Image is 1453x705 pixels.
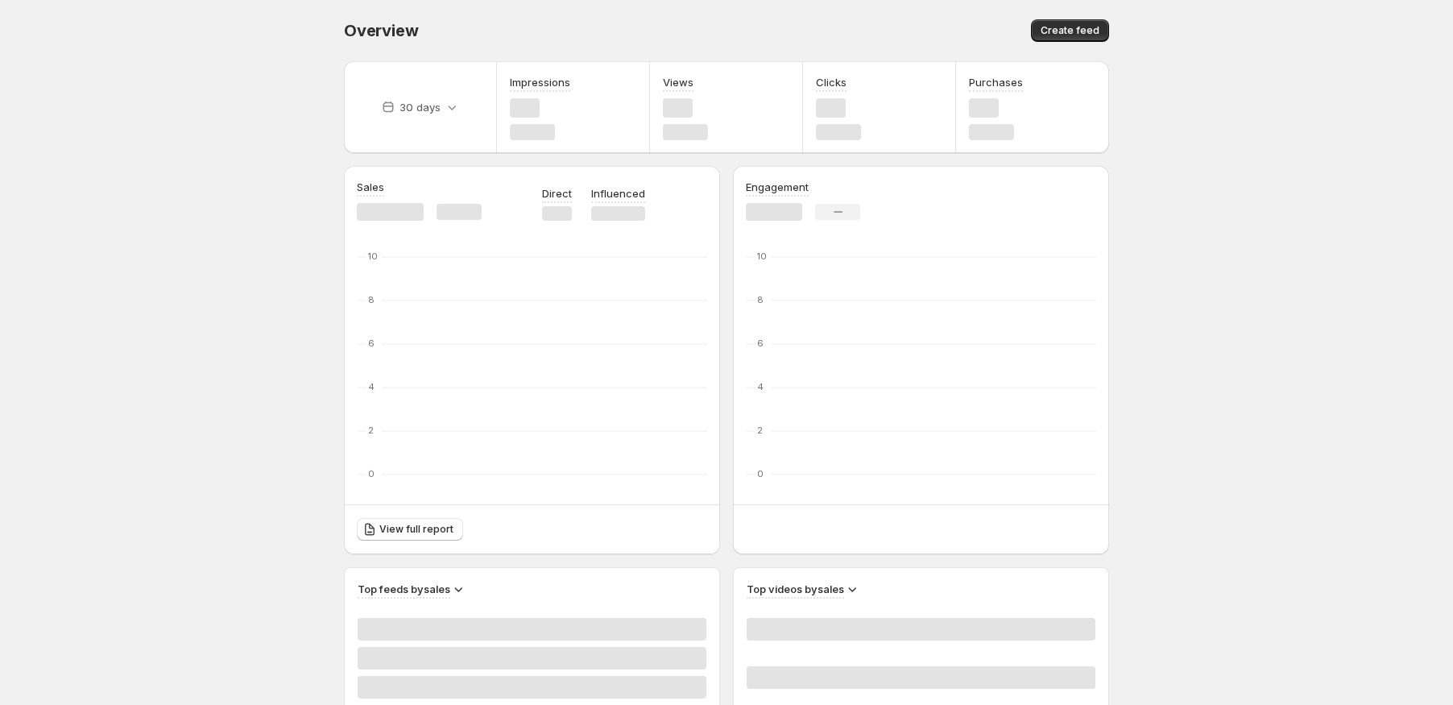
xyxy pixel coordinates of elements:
text: 4 [368,381,375,392]
button: Create feed [1031,19,1109,42]
text: 0 [368,468,375,479]
h3: Engagement [746,179,809,195]
h3: Sales [357,179,384,195]
h3: Top feeds by sales [358,581,450,597]
h3: Clicks [816,74,847,90]
p: Influenced [591,185,645,201]
h3: Purchases [969,74,1023,90]
text: 4 [757,381,764,392]
text: 2 [368,425,374,436]
h3: Impressions [510,74,570,90]
span: Overview [344,21,418,40]
text: 0 [757,468,764,479]
h3: Views [663,74,693,90]
text: 10 [757,251,767,262]
a: View full report [357,518,463,541]
text: 10 [368,251,378,262]
text: 6 [368,338,375,349]
span: View full report [379,523,453,536]
p: Direct [542,185,572,201]
h3: Top videos by sales [747,581,844,597]
text: 8 [757,294,764,305]
span: Create feed [1041,24,1099,37]
text: 8 [368,294,375,305]
text: 6 [757,338,764,349]
p: 30 days [399,99,441,115]
text: 2 [757,425,763,436]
